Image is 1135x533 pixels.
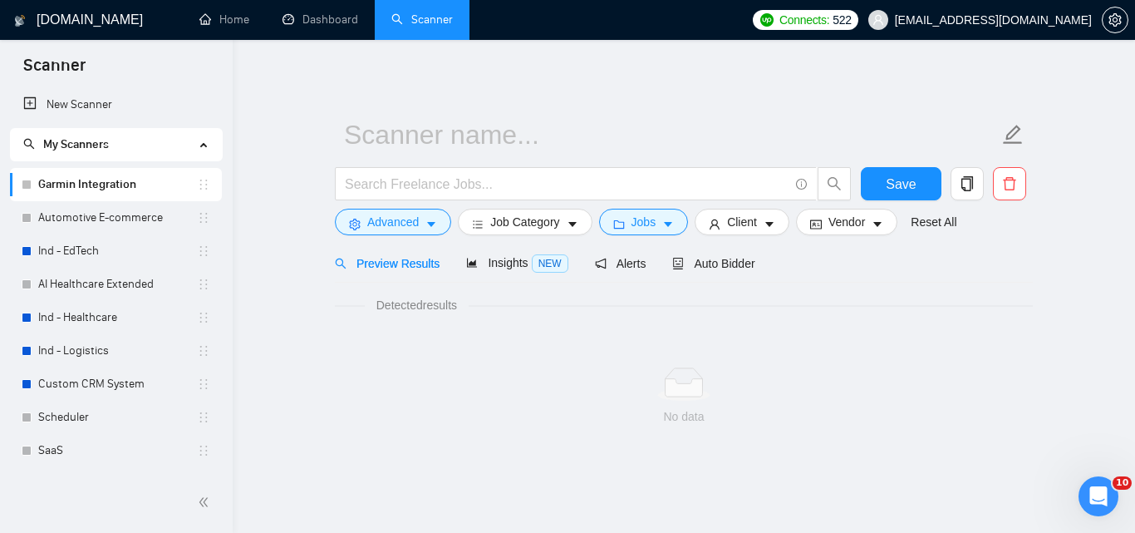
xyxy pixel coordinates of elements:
[197,378,210,391] span: holder
[425,218,437,230] span: caret-down
[993,167,1026,200] button: delete
[10,334,222,368] li: Ind - Logistics
[810,218,822,230] span: idcard
[197,278,210,291] span: holder
[38,368,197,401] a: Custom CRM System
[344,114,999,155] input: Scanner name...
[197,244,210,258] span: holder
[197,344,210,358] span: holder
[796,209,897,235] button: idcardVendorcaret-down
[38,168,197,201] a: Garmin Integration
[833,11,851,29] span: 522
[283,12,358,27] a: dashboardDashboard
[599,209,689,235] button: folderJobscaret-down
[38,301,197,334] a: Ind - Healthcare
[38,234,197,268] a: Ind - EdTech
[349,218,361,230] span: setting
[695,209,789,235] button: userClientcaret-down
[197,411,210,424] span: holder
[662,218,674,230] span: caret-down
[886,174,916,195] span: Save
[779,11,829,29] span: Connects:
[345,174,789,195] input: Search Freelance Jobs...
[1113,476,1132,490] span: 10
[335,257,440,270] span: Preview Results
[466,256,567,269] span: Insights
[472,218,484,230] span: bars
[10,53,99,88] span: Scanner
[10,168,222,201] li: Garmin Integration
[23,138,35,150] span: search
[335,258,346,269] span: search
[10,434,222,467] li: SaaS
[613,218,625,230] span: folder
[631,213,656,231] span: Jobs
[709,218,720,230] span: user
[23,88,209,121] a: New Scanner
[828,213,865,231] span: Vendor
[1002,124,1024,146] span: edit
[764,218,775,230] span: caret-down
[367,213,419,231] span: Advanced
[38,434,197,467] a: SaaS
[391,12,453,27] a: searchScanner
[595,258,607,269] span: notification
[38,268,197,301] a: AI Healthcare Extended
[197,211,210,225] span: holder
[10,301,222,334] li: Ind - Healthcare
[10,201,222,234] li: Automotive E-commerce
[458,209,592,235] button: barsJob Categorycaret-down
[760,13,774,27] img: upwork-logo.png
[348,407,1020,426] div: No data
[23,137,109,151] span: My Scanners
[911,213,956,231] a: Reset All
[197,311,210,324] span: holder
[10,268,222,301] li: AI Healthcare Extended
[818,176,850,191] span: search
[872,218,883,230] span: caret-down
[1102,13,1128,27] a: setting
[861,167,941,200] button: Save
[335,209,451,235] button: settingAdvancedcaret-down
[38,334,197,368] a: Ind - Logistics
[14,7,26,34] img: logo
[1102,7,1128,33] button: setting
[796,179,807,190] span: info-circle
[727,213,757,231] span: Client
[10,368,222,401] li: Custom CRM System
[490,213,559,231] span: Job Category
[532,254,568,273] span: NEW
[951,167,984,200] button: copy
[10,467,222,501] li: Ind - E-commerce
[872,14,884,26] span: user
[38,201,197,234] a: Automotive E-commerce
[595,257,646,270] span: Alerts
[197,444,210,457] span: holder
[672,258,684,269] span: robot
[1103,13,1128,27] span: setting
[199,12,249,27] a: homeHome
[38,401,197,434] a: Scheduler
[567,218,578,230] span: caret-down
[10,401,222,434] li: Scheduler
[198,494,214,511] span: double-left
[365,296,469,314] span: Detected results
[10,234,222,268] li: Ind - EdTech
[672,257,754,270] span: Auto Bidder
[818,167,851,200] button: search
[994,176,1025,191] span: delete
[10,88,222,121] li: New Scanner
[197,178,210,191] span: holder
[43,137,109,151] span: My Scanners
[466,257,478,269] span: area-chart
[951,176,983,191] span: copy
[1078,476,1118,516] iframe: Intercom live chat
